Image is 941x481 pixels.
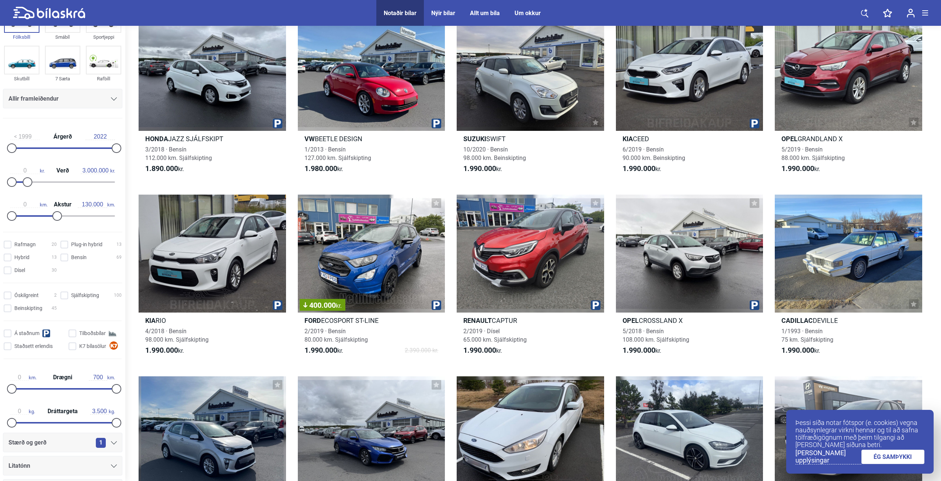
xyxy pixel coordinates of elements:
[781,146,845,161] span: 5/2019 · Bensín 88.000 km. Sjálfskipting
[457,135,604,143] h2: SWIFT
[116,241,122,248] span: 13
[463,146,526,161] span: 10/2020 · Bensín 98.000 km. Beinskipting
[623,164,655,173] b: 1.990.000
[463,346,496,355] b: 1.990.000
[616,195,763,362] a: OpelCROSSLAND X5/2018 · Bensín108.000 km. Sjálfskipting1.990.000kr.
[52,241,57,248] span: 20
[51,374,74,380] span: Drægni
[781,346,820,355] span: kr.
[52,134,74,140] span: Árgerð
[145,317,156,324] b: Kia
[304,146,371,161] span: 1/2013 · Bensín 127.000 km. Sjálfskipting
[463,164,502,173] span: kr.
[457,316,604,325] h2: CAPTUR
[4,74,39,83] div: Skutbíll
[14,292,39,299] span: Óskilgreint
[623,164,661,173] span: kr.
[463,164,496,173] b: 1.990.000
[298,13,445,180] a: VWBEETLE DESIGN1/2013 · Bensín127.000 km. Sjálfskipting1.980.000kr.
[623,346,661,355] span: kr.
[10,374,36,381] span: km.
[10,201,48,208] span: km.
[14,342,53,350] span: Staðsett erlendis
[781,317,813,324] b: Cadillac
[432,300,441,310] img: parking.png
[14,266,25,274] span: Dísel
[907,8,915,18] img: user-login.svg
[96,438,106,448] span: 1
[10,408,35,415] span: kg.
[71,254,87,261] span: Bensín
[116,254,122,261] span: 69
[89,374,115,381] span: km.
[86,33,121,41] div: Sportjeppi
[775,316,922,325] h2: DEVILLE
[304,346,337,355] b: 1.990.000
[304,328,368,343] span: 2/2019 · Bensín 80.000 km. Sjálfskipting
[79,342,106,350] span: K7 bílasölur
[145,346,178,355] b: 1.990.000
[298,316,445,325] h2: ECOSPORT ST-LINE
[591,300,600,310] img: parking.png
[457,195,604,362] a: RenaultCAPTUR2/2019 · Dísel65.000 km. Sjálfskipting1.990.000kr.
[616,135,763,143] h2: CEED
[45,33,80,41] div: Smábíl
[139,316,286,325] h2: RIO
[52,202,73,208] span: Akstur
[463,317,492,324] b: Renault
[10,167,45,174] span: kr.
[14,330,39,337] span: Á staðnum
[795,419,924,449] p: Þessi síða notar fótspor (e. cookies) vegna nauðsynlegrar virkni hennar og til að safna tölfræðig...
[616,13,763,180] a: KiaCEED6/2019 · Bensín90.000 km. Beinskipting1.990.000kr.
[623,146,685,161] span: 6/2019 · Bensín 90.000 km. Beinskipting
[273,119,282,128] img: parking.png
[79,330,106,337] span: Tilboðsbílar
[781,164,814,173] b: 1.990.000
[304,164,343,173] span: kr.
[14,241,36,248] span: Rafmagn
[303,302,342,309] span: 400.000
[457,13,604,180] a: SuzukiSWIFT10/2020 · Bensín98.000 km. Beinskipting1.990.000kr.
[463,328,527,343] span: 2/2019 · Dísel 65.000 km. Sjálfskipting
[405,346,438,355] span: 2.390.000 kr.
[304,135,315,143] b: VW
[273,300,282,310] img: parking.png
[55,168,71,174] span: Verð
[14,254,29,261] span: Hybrid
[114,292,122,299] span: 100
[775,13,922,180] a: OpelGRANDLAND X5/2019 · Bensín88.000 km. Sjálfskipting1.990.000kr.
[145,164,184,173] span: kr.
[54,292,57,299] span: 2
[304,317,321,324] b: Ford
[304,346,343,355] span: kr.
[861,450,925,464] a: ÉG SAMÞYKKI
[90,408,115,415] span: kg.
[623,135,633,143] b: Kia
[515,10,541,17] a: Um okkur
[781,135,798,143] b: Opel
[52,254,57,261] span: 13
[463,135,486,143] b: Suzuki
[304,164,337,173] b: 1.980.000
[145,328,209,343] span: 4/2018 · Bensín 98.000 km. Sjálfskipting
[470,10,500,17] a: Allt um bíla
[52,304,57,312] span: 45
[431,10,455,17] a: Nýir bílar
[623,328,689,343] span: 5/2018 · Bensín 108.000 km. Sjálfskipting
[145,346,184,355] span: kr.
[8,438,46,448] span: Stærð og gerð
[298,195,445,362] a: 400.000kr.FordECOSPORT ST-LINE2/2019 · Bensín80.000 km. Sjálfskipting1.990.000kr.2.390.000 kr.
[145,135,168,143] b: Honda
[795,449,861,464] a: [PERSON_NAME] upplýsingar
[623,346,655,355] b: 1.990.000
[775,135,922,143] h2: GRANDLAND X
[781,328,833,343] span: 1/1993 · Bensín 75 km. Sjálfskipting
[8,94,59,104] span: Allir framleiðendur
[145,164,178,173] b: 1.890.000
[298,135,445,143] h2: BEETLE DESIGN
[463,346,502,355] span: kr.
[52,266,57,274] span: 30
[432,119,441,128] img: parking.png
